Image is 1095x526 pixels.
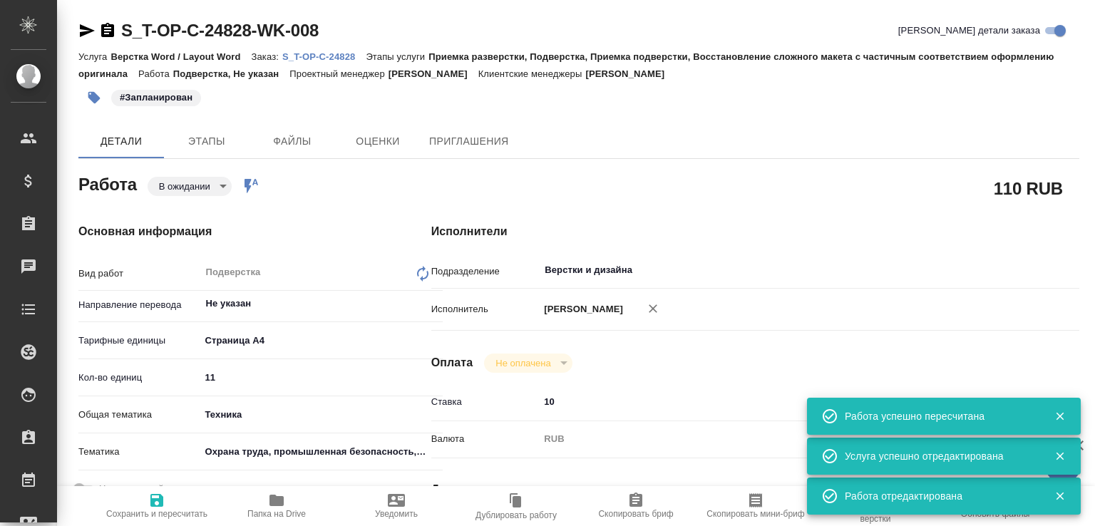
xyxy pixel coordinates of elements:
[282,51,366,62] p: S_T-OP-C-24828
[1045,490,1074,502] button: Закрыть
[148,177,232,196] div: В ожидании
[289,68,388,79] p: Проектный менеджер
[696,486,816,526] button: Скопировать мини-бриф
[252,51,282,62] p: Заказ:
[78,445,200,459] p: Тематика
[994,176,1063,200] h2: 110 RUB
[200,403,443,427] div: Техника
[366,51,428,62] p: Этапы услуги
[539,302,623,316] p: [PERSON_NAME]
[106,509,207,519] span: Сохранить и пересчитать
[456,486,576,526] button: Дублировать работу
[431,481,1079,498] h4: Дополнительно
[78,82,110,113] button: Добавить тэг
[429,133,509,150] span: Приглашения
[78,51,110,62] p: Услуга
[431,432,540,446] p: Валюта
[173,133,241,150] span: Этапы
[344,133,412,150] span: Оценки
[138,68,173,79] p: Работа
[200,367,443,388] input: ✎ Введи что-нибудь
[637,293,669,324] button: Удалить исполнителя
[247,509,306,519] span: Папка на Drive
[173,68,290,79] p: Подверстка, Не указан
[478,68,586,79] p: Клиентские менеджеры
[585,68,675,79] p: [PERSON_NAME]
[258,133,327,150] span: Файлы
[431,264,540,279] p: Подразделение
[200,329,443,353] div: Страница А4
[78,408,200,422] p: Общая тематика
[78,51,1054,79] p: Приемка разверстки, Подверстка, Приемка подверстки, Восстановление сложного макета с частичным со...
[120,91,192,105] p: #Запланирован
[78,22,96,39] button: Скопировать ссылку для ЯМессенджера
[475,510,557,520] span: Дублировать работу
[110,51,251,62] p: Верстка Word / Layout Word
[484,354,572,373] div: В ожидании
[217,486,336,526] button: Папка на Drive
[431,354,473,371] h4: Оплата
[78,334,200,348] p: Тарифные единицы
[845,489,1033,503] div: Работа отредактирована
[155,180,215,192] button: В ожидании
[1045,410,1074,423] button: Закрыть
[431,395,540,409] p: Ставка
[78,298,200,312] p: Направление перевода
[282,50,366,62] a: S_T-OP-C-24828
[336,486,456,526] button: Уведомить
[706,509,804,519] span: Скопировать мини-бриф
[435,302,438,305] button: Open
[1017,269,1020,272] button: Open
[97,486,217,526] button: Сохранить и пересчитать
[431,302,540,316] p: Исполнитель
[845,449,1033,463] div: Услуга успешно отредактирована
[78,267,200,281] p: Вид работ
[78,371,200,385] p: Кол-во единиц
[121,21,319,40] a: S_T-OP-C-24828-WK-008
[99,22,116,39] button: Скопировать ссылку
[99,482,190,496] span: Нотариальный заказ
[845,409,1033,423] div: Работа успешно пересчитана
[87,133,155,150] span: Детали
[200,440,443,464] div: Охрана труда, промышленная безопасность, экология и стандартизация
[78,223,374,240] h4: Основная информация
[539,427,1025,451] div: RUB
[389,68,478,79] p: [PERSON_NAME]
[898,24,1040,38] span: [PERSON_NAME] детали заказа
[576,486,696,526] button: Скопировать бриф
[375,509,418,519] span: Уведомить
[110,91,202,103] span: Запланирован
[1045,450,1074,463] button: Закрыть
[491,357,555,369] button: Не оплачена
[539,391,1025,412] input: ✎ Введи что-нибудь
[431,223,1079,240] h4: Исполнители
[598,509,673,519] span: Скопировать бриф
[78,170,137,196] h2: Работа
